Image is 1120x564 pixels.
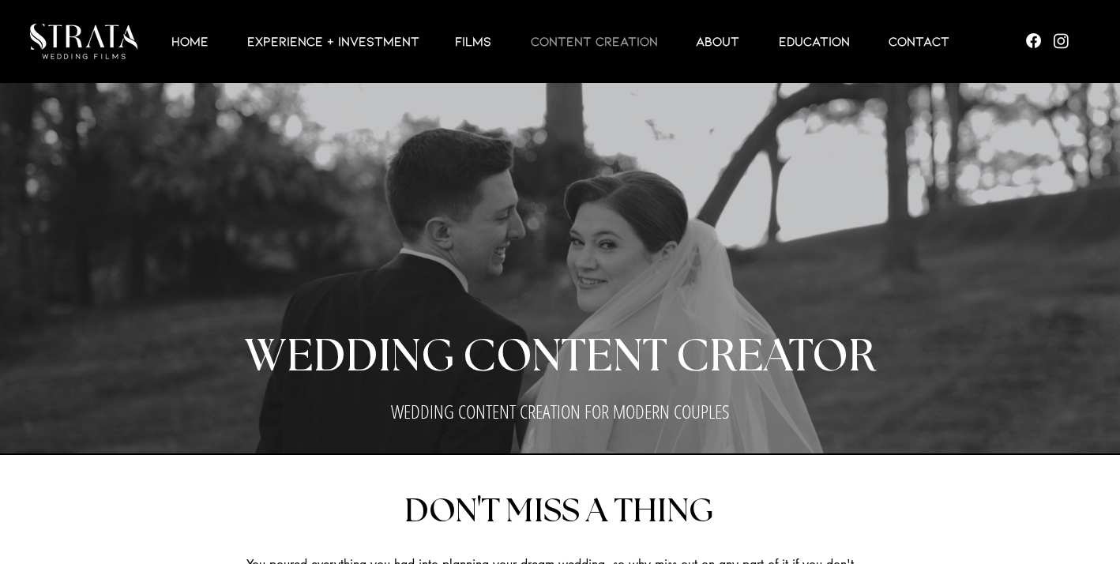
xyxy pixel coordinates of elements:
ul: Social Bar [1024,31,1071,51]
p: Films [447,32,499,51]
img: LUX STRATA TEST_edited.png [30,24,137,59]
p: ABOUT [688,32,747,51]
span: ' [477,489,481,530]
span: WEDDING CONTENT CREATOR [244,335,876,379]
p: EXPERIENCE + INVESTMENT [239,32,427,51]
a: Contact [869,32,968,51]
a: ABOUT [676,32,759,51]
span: DON [404,494,477,528]
p: HOME [163,32,216,51]
a: EDUCATION [759,32,869,51]
span: T MISS A THING [481,494,713,528]
p: EDUCATION [771,32,858,51]
nav: Site [150,32,970,51]
span: WEDDING CONTENT CREATION FOR MODERN COUPLES [391,398,729,424]
p: Contact [881,32,957,51]
a: Films [435,32,511,51]
a: CONTENT CREATION [511,32,676,51]
a: EXPERIENCE + INVESTMENT [227,32,435,51]
a: HOME [152,32,227,51]
p: CONTENT CREATION [523,32,666,51]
